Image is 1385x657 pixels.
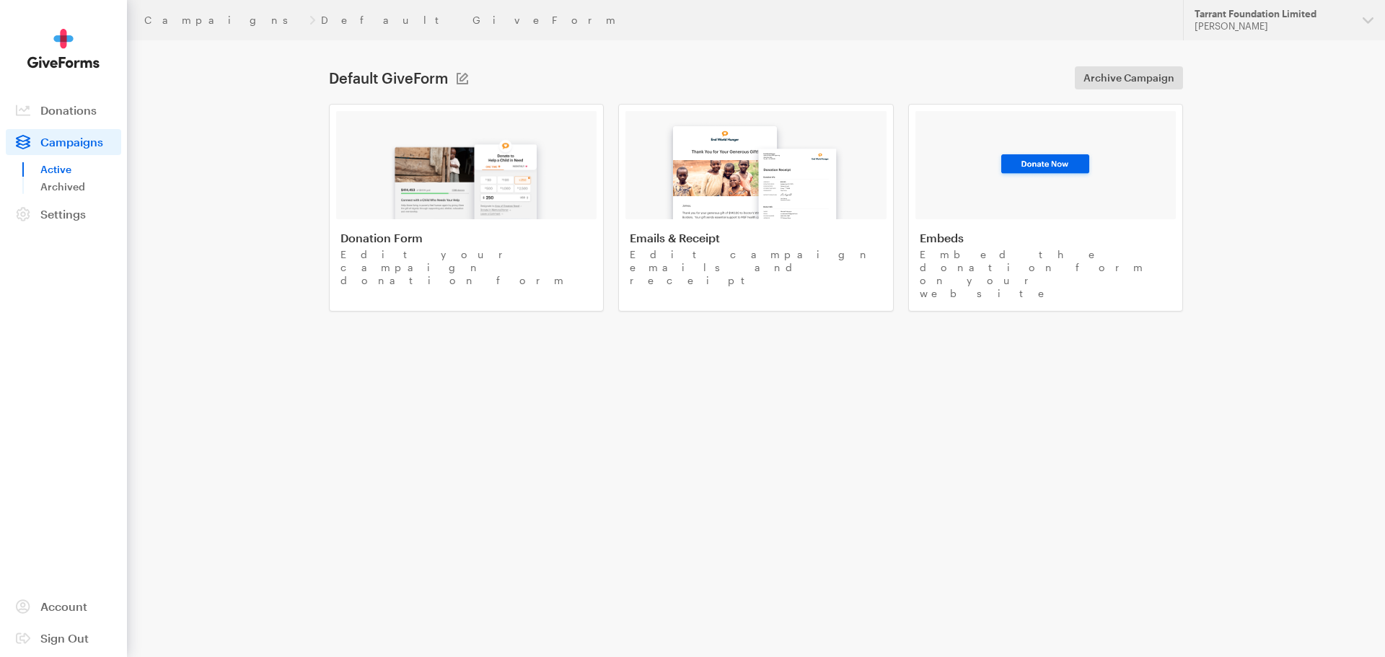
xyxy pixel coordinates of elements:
[1083,69,1174,87] span: Archive Campaign
[340,231,592,245] h4: Donation Form
[6,201,121,227] a: Settings
[1075,66,1183,89] a: Archive Campaign
[382,127,551,219] img: image-1-0e7e33c2fa879c29fc43b57e5885c2c5006ac2607a1de4641c4880897d5e5c7f.png
[1195,8,1351,20] div: Tarrant Foundation Limited
[40,103,97,117] span: Donations
[908,104,1183,312] a: Embeds Embed the donation form on your website
[630,248,881,287] p: Edit campaign emails and receipt
[340,248,592,287] p: Edit your campaign donation form
[321,14,620,26] a: Default GiveForm
[1195,20,1351,32] div: [PERSON_NAME]
[329,69,448,87] h1: Default GiveForm
[618,104,893,312] a: Emails & Receipt Edit campaign emails and receipt
[329,104,604,312] a: Donation Form Edit your campaign donation form
[40,135,103,149] span: Campaigns
[144,14,304,26] a: Campaigns
[6,97,121,123] a: Donations
[920,248,1171,300] p: Embed the donation form on your website
[996,151,1094,180] img: image-3-93ee28eb8bf338fe015091468080e1db9f51356d23dce784fdc61914b1599f14.png
[630,231,881,245] h4: Emails & Receipt
[27,29,100,69] img: GiveForms
[40,161,121,178] a: Active
[40,207,86,221] span: Settings
[920,231,1171,245] h4: Embeds
[659,113,853,219] img: image-2-08a39f98273254a5d313507113ca8761204b64a72fdaab3e68b0fc5d6b16bc50.png
[40,178,121,195] a: Archived
[6,129,121,155] a: Campaigns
